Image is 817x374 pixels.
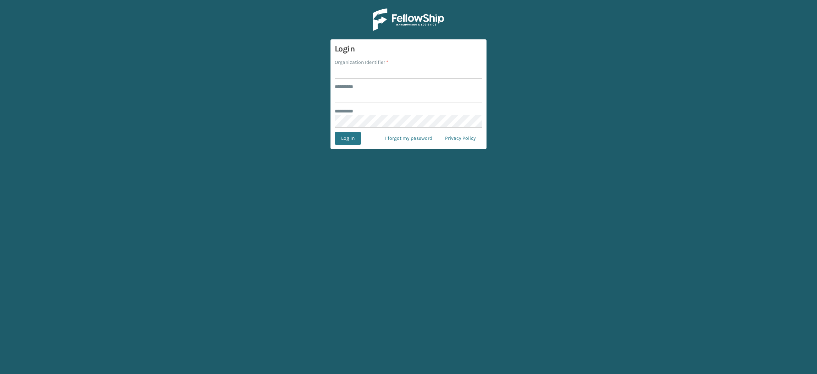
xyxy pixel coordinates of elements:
img: Logo [373,9,444,31]
label: Organization Identifier [335,59,388,66]
h3: Login [335,44,482,54]
button: Log In [335,132,361,145]
a: Privacy Policy [439,132,482,145]
a: I forgot my password [379,132,439,145]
